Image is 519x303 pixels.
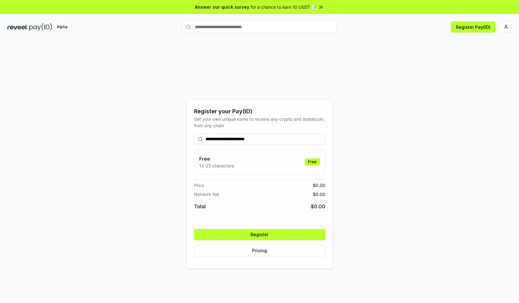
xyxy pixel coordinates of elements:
div: Alpha [53,23,71,31]
button: Register [194,229,325,240]
span: Answer our quick survey [195,4,249,10]
div: Get your own unique name to receive any crypto and stablecoin, from any chain [194,116,325,129]
div: Free [305,158,320,165]
span: $ 0.00 [313,191,325,197]
img: reveel_dark [7,23,28,31]
span: $ 0.00 [311,203,325,210]
span: Total [194,203,206,210]
span: $ 0.00 [313,182,325,188]
div: Register your Pay(ID) [194,107,325,116]
button: Register Pay(ID) [451,21,496,32]
img: pay_id [29,23,52,31]
span: Network fee [194,191,219,197]
p: 13-25 characters [199,162,234,169]
span: Price [194,182,204,188]
span: for a chance to earn 10 USDT 📝 [251,4,317,10]
button: Pricing [194,245,325,256]
h3: Free [199,155,234,162]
